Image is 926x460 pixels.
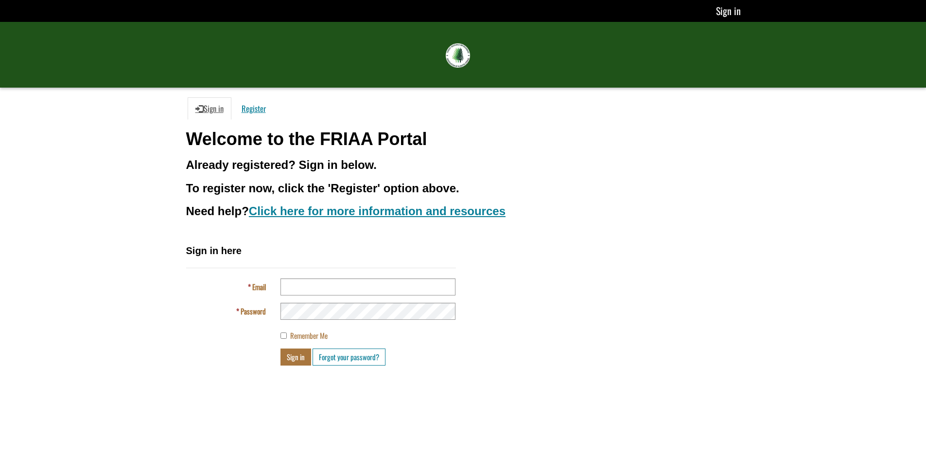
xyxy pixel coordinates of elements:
img: FRIAA Submissions Portal [446,43,470,68]
a: Sign in [716,3,741,18]
a: Register [234,97,274,120]
h1: Welcome to the FRIAA Portal [186,129,740,149]
a: Click here for more information and resources [249,204,506,218]
input: Remember Me [280,332,287,339]
a: Sign in [188,97,231,120]
h3: Already registered? Sign in below. [186,159,740,171]
span: Password [241,306,266,316]
h3: Need help? [186,205,740,218]
span: Email [252,281,266,292]
span: Remember Me [290,330,328,341]
a: Forgot your password? [313,349,385,366]
h3: To register now, click the 'Register' option above. [186,182,740,195]
button: Sign in [280,349,311,366]
span: Sign in here [186,245,242,256]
